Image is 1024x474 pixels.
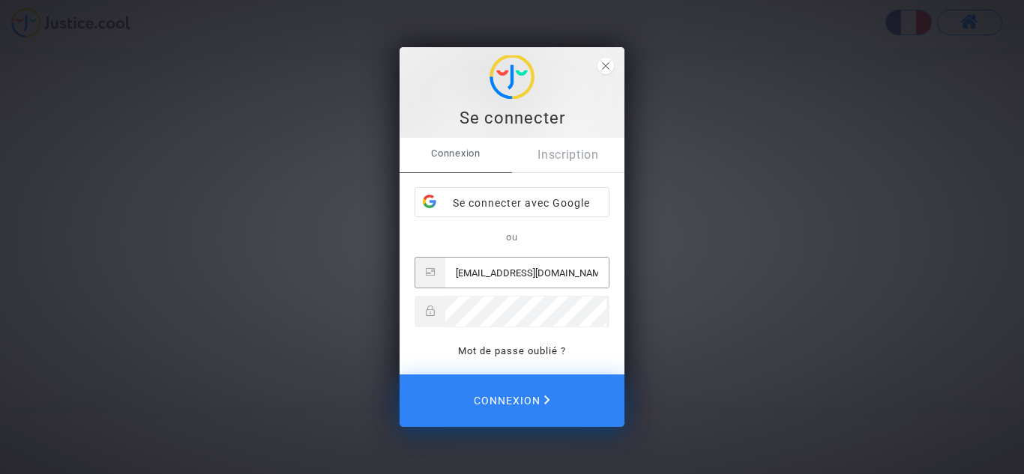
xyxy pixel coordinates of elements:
[445,297,606,326] input: Password
[474,385,550,416] span: Connexion
[512,138,624,172] a: Inscription
[415,188,609,218] div: Se connecter avec Google
[597,58,614,74] span: close
[400,374,624,427] button: Connexion
[445,258,609,288] input: Email
[400,138,512,169] span: Connexion
[506,231,518,243] span: ou
[458,345,566,356] a: Mot de passe oublié ?
[408,107,616,130] div: Se connecter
